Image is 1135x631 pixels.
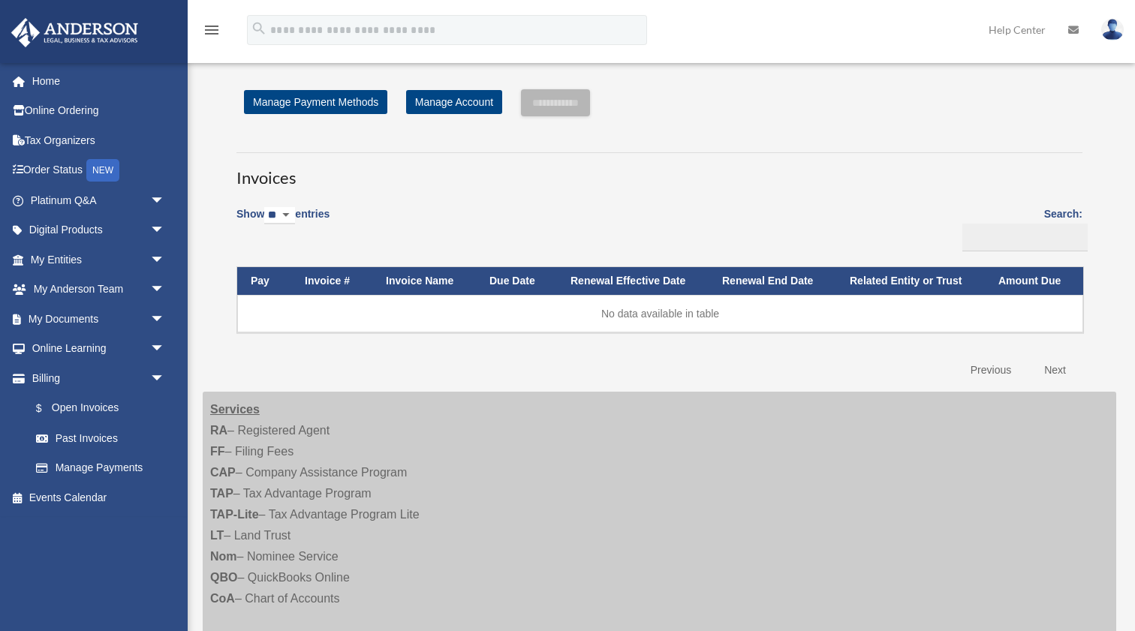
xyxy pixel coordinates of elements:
a: Online Ordering [11,96,188,126]
td: No data available in table [237,295,1083,332]
span: arrow_drop_down [150,275,180,305]
a: Past Invoices [21,423,180,453]
i: menu [203,21,221,39]
h3: Invoices [236,152,1082,190]
th: Renewal Effective Date: activate to sort column ascending [557,267,709,295]
a: Digital Productsarrow_drop_down [11,215,188,245]
span: arrow_drop_down [150,334,180,365]
a: Online Learningarrow_drop_down [11,334,188,364]
span: $ [44,399,52,418]
th: Invoice #: activate to sort column ascending [291,267,372,295]
th: Related Entity or Trust: activate to sort column ascending [836,267,985,295]
span: arrow_drop_down [150,245,180,275]
label: Show entries [236,205,330,239]
span: arrow_drop_down [150,185,180,216]
strong: RA [210,424,227,437]
strong: LT [210,529,224,542]
th: Pay: activate to sort column descending [237,267,291,295]
img: User Pic [1101,19,1124,41]
a: Manage Account [406,90,502,114]
th: Renewal End Date: activate to sort column ascending [709,267,836,295]
strong: FF [210,445,225,458]
a: Order StatusNEW [11,155,188,186]
span: arrow_drop_down [150,215,180,246]
a: Home [11,66,188,96]
label: Search: [957,205,1082,251]
a: My Anderson Teamarrow_drop_down [11,275,188,305]
a: Events Calendar [11,482,188,512]
a: Tax Organizers [11,125,188,155]
a: $Open Invoices [21,393,173,424]
a: My Documentsarrow_drop_down [11,304,188,334]
strong: QBO [210,571,237,584]
a: My Entitiesarrow_drop_down [11,245,188,275]
span: arrow_drop_down [150,363,180,394]
a: Manage Payments [21,453,180,483]
input: Search: [962,224,1088,252]
select: Showentries [264,207,295,224]
a: Previous [959,355,1022,386]
strong: CoA [210,592,235,605]
th: Invoice Name: activate to sort column ascending [372,267,476,295]
strong: TAP [210,487,233,500]
a: Manage Payment Methods [244,90,387,114]
a: Next [1033,355,1077,386]
th: Amount Due: activate to sort column ascending [985,267,1083,295]
a: Platinum Q&Aarrow_drop_down [11,185,188,215]
a: Billingarrow_drop_down [11,363,180,393]
span: arrow_drop_down [150,304,180,335]
div: NEW [86,159,119,182]
strong: TAP-Lite [210,508,259,521]
a: menu [203,26,221,39]
strong: Nom [210,550,237,563]
img: Anderson Advisors Platinum Portal [7,18,143,47]
th: Due Date: activate to sort column ascending [476,267,557,295]
strong: CAP [210,466,236,479]
strong: Services [210,403,260,416]
i: search [251,20,267,37]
